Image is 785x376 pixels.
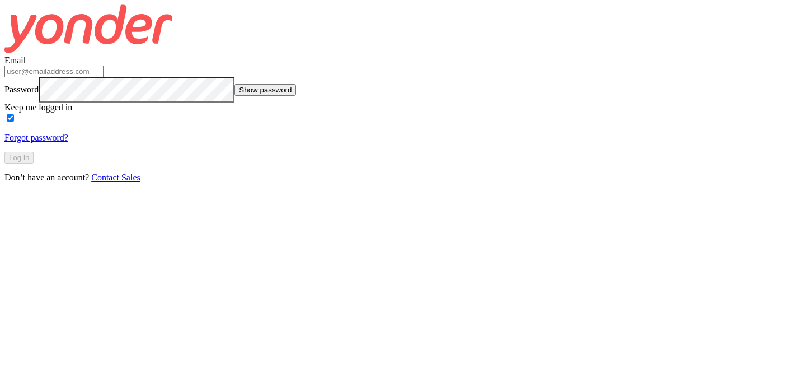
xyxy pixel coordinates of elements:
button: Log in [4,152,34,164]
label: Email [4,55,26,65]
a: Forgot password? [4,133,68,142]
label: Keep me logged in [4,103,72,112]
p: Don’t have an account? [4,173,781,183]
label: Password [4,85,39,94]
a: Contact Sales [91,173,140,182]
input: user@emailaddress.com [4,66,104,77]
button: Show password [234,84,296,96]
